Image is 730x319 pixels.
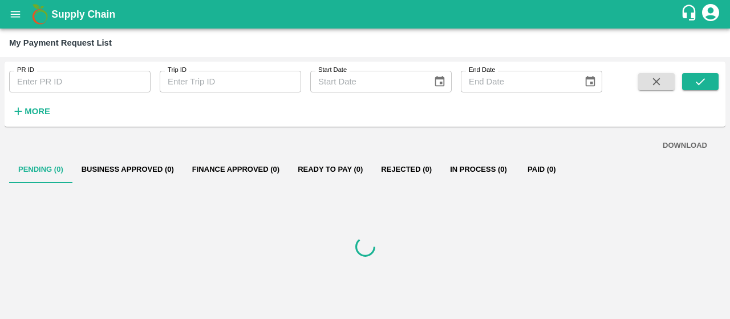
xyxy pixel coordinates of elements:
[680,4,700,25] div: customer-support
[579,71,601,92] button: Choose date
[469,66,495,75] label: End Date
[9,35,112,50] div: My Payment Request List
[429,71,451,92] button: Choose date
[51,9,115,20] b: Supply Chain
[516,156,567,183] button: Paid (0)
[700,2,721,26] div: account of current user
[9,71,151,92] input: Enter PR ID
[72,156,183,183] button: Business Approved (0)
[372,156,441,183] button: Rejected (0)
[9,156,72,183] button: Pending (0)
[17,66,34,75] label: PR ID
[461,71,575,92] input: End Date
[310,71,424,92] input: Start Date
[9,102,53,121] button: More
[51,6,680,22] a: Supply Chain
[658,136,712,156] button: DOWNLOAD
[29,3,51,26] img: logo
[25,107,50,116] strong: More
[289,156,372,183] button: Ready To Pay (0)
[2,1,29,27] button: open drawer
[318,66,347,75] label: Start Date
[183,156,289,183] button: Finance Approved (0)
[168,66,186,75] label: Trip ID
[441,156,516,183] button: In Process (0)
[160,71,301,92] input: Enter Trip ID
